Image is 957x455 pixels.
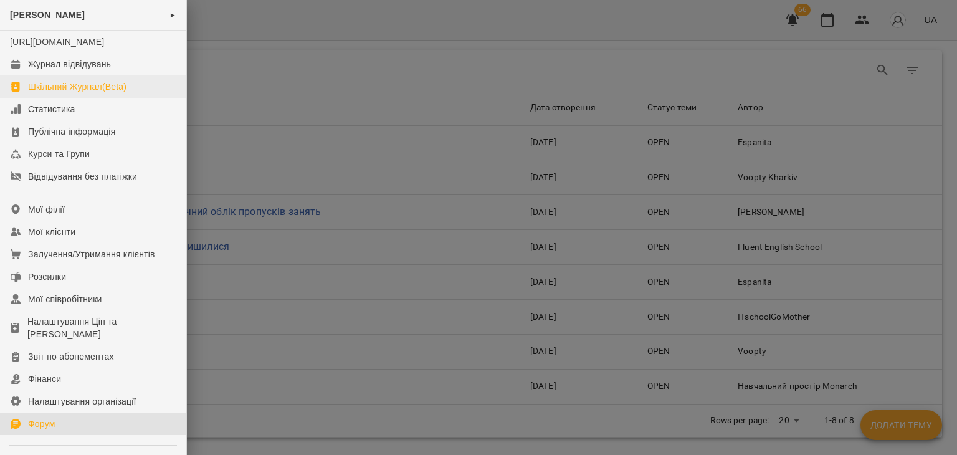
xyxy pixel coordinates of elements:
div: Мої клієнти [28,226,75,238]
a: [URL][DOMAIN_NAME] [10,37,104,47]
div: Звіт по абонементах [28,350,114,363]
span: [PERSON_NAME] [10,10,85,20]
div: Мої філії [28,203,65,216]
div: Мої співробітники [28,293,102,305]
div: Залучення/Утримання клієнтів [28,248,155,261]
div: Налаштування організації [28,395,136,408]
div: Публічна інформація [28,125,115,138]
span: ► [169,10,176,20]
div: Курси та Групи [28,148,90,160]
div: Фінанси [28,373,61,385]
div: Відвідування без платіжки [28,170,137,183]
div: Шкільний Журнал(Beta) [28,80,126,93]
div: Журнал відвідувань [28,58,111,70]
div: Розсилки [28,271,66,283]
div: Форум [28,418,55,430]
div: Статистика [28,103,75,115]
div: Налаштування Цін та [PERSON_NAME] [27,315,176,340]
